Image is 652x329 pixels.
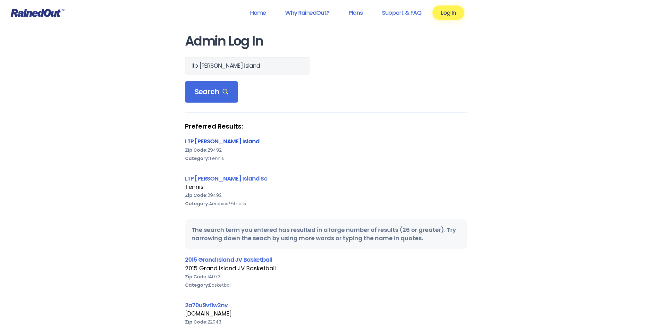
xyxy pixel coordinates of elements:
[185,183,467,191] div: Tennis
[185,219,467,249] div: The search term you entered has resulted in a large number of results (26 or greater). Try narrow...
[185,318,467,326] div: 22043
[432,5,464,20] a: Log In
[185,174,267,182] a: LTP [PERSON_NAME] Island Sc
[185,146,467,154] div: 29492
[241,5,274,20] a: Home
[185,57,309,75] input: Search Orgs…
[195,88,229,97] span: Search
[185,264,467,273] div: 2015 Grand Island JV Basketball
[185,191,467,199] div: 29492
[185,147,207,153] b: Zip Code:
[185,34,467,48] h1: Admin Log In
[185,301,228,309] a: 2a70u9vt1w2nv
[185,282,209,288] b: Category:
[185,309,467,318] div: [DOMAIN_NAME]
[185,155,209,162] b: Category:
[185,122,467,131] strong: Preferred Results:
[185,319,207,325] b: Zip Code:
[185,274,207,280] b: Zip Code:
[185,137,260,145] a: LTP [PERSON_NAME] Island
[185,256,272,264] a: 2015 Grand Island JV Basketball
[185,154,467,163] div: Tennis
[185,199,467,208] div: Aerobics/Fitness
[185,137,467,146] div: LTP [PERSON_NAME] Island
[185,255,467,264] div: 2015 Grand Island JV Basketball
[185,281,467,289] div: Basketball
[374,5,430,20] a: Support & FAQ
[185,301,467,309] div: 2a70u9vt1w2nv
[185,200,209,207] b: Category:
[340,5,371,20] a: Plans
[277,5,338,20] a: Why RainedOut?
[185,192,207,198] b: Zip Code:
[185,174,467,183] div: LTP [PERSON_NAME] Island Sc
[185,273,467,281] div: 14072
[185,81,238,103] div: Search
